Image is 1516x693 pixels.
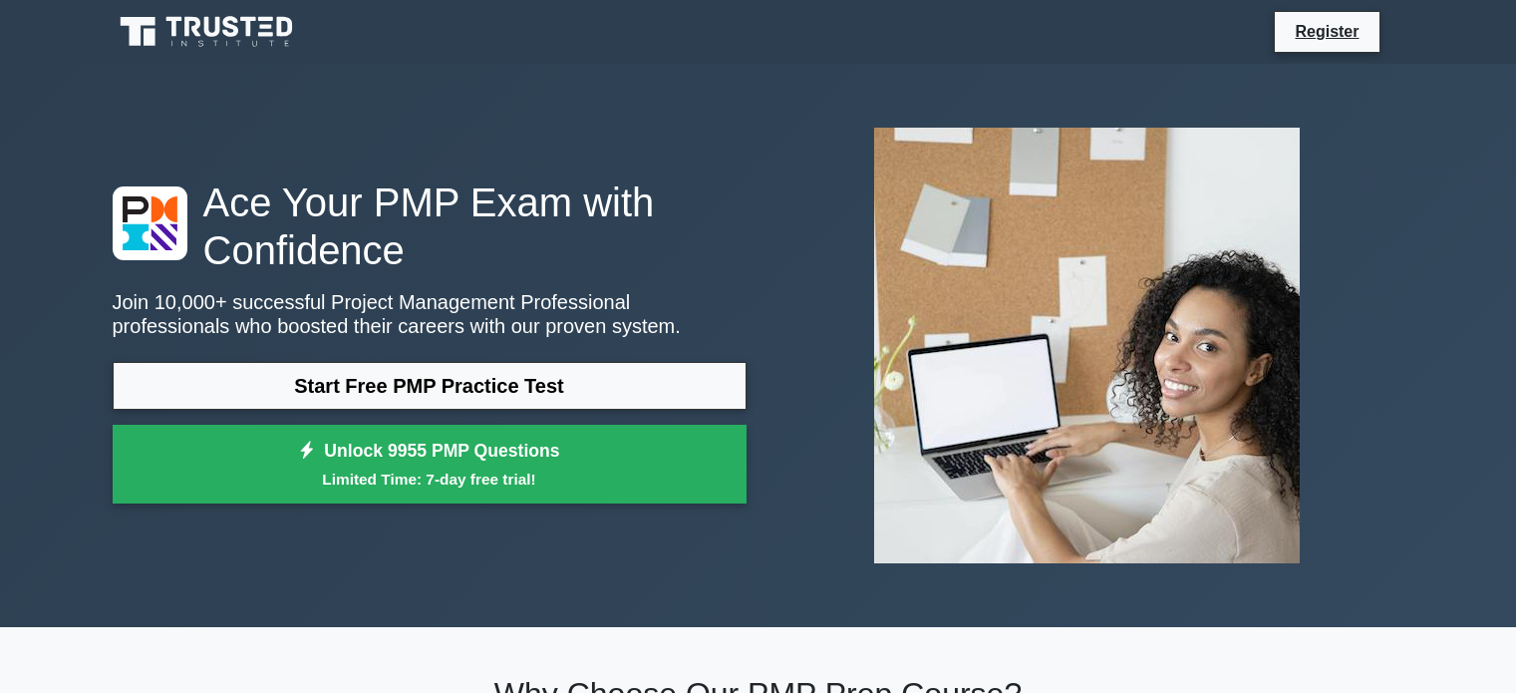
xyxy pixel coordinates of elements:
[1283,19,1370,44] a: Register
[113,362,747,410] a: Start Free PMP Practice Test
[113,425,747,505] a: Unlock 9955 PMP QuestionsLimited Time: 7-day free trial!
[113,290,747,338] p: Join 10,000+ successful Project Management Professional professionals who boosted their careers w...
[138,468,722,491] small: Limited Time: 7-day free trial!
[113,178,747,274] h1: Ace Your PMP Exam with Confidence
